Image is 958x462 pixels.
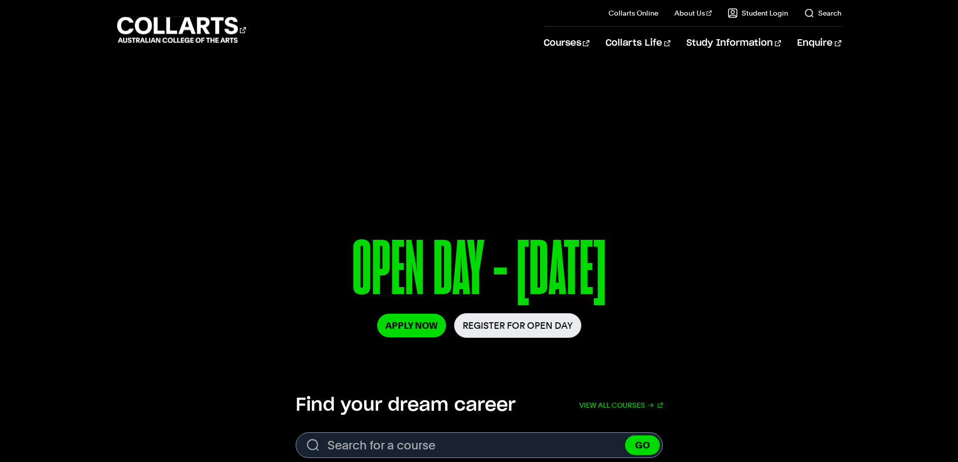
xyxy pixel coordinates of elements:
[579,394,663,416] a: View all courses
[454,313,581,338] a: Register for Open Day
[296,432,663,458] input: Search for a course
[608,8,658,18] a: Collarts Online
[198,230,759,313] p: OPEN DAY - [DATE]
[544,27,589,60] a: Courses
[625,435,660,455] button: GO
[296,432,663,458] form: Search
[674,8,712,18] a: About Us
[117,16,246,44] div: Go to homepage
[797,27,841,60] a: Enquire
[377,314,446,337] a: Apply Now
[686,27,781,60] a: Study Information
[804,8,841,18] a: Search
[605,27,670,60] a: Collarts Life
[728,8,788,18] a: Student Login
[296,394,515,416] h2: Find your dream career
